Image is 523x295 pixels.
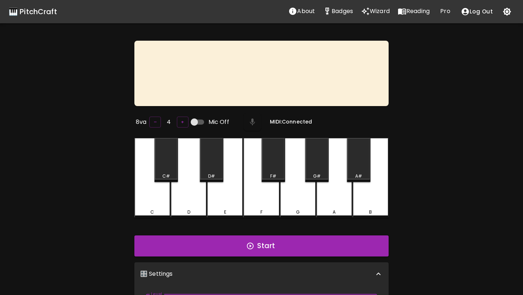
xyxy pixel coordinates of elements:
div: B [369,209,372,215]
div: C# [162,173,170,179]
button: Start [134,235,389,256]
div: A# [355,173,362,179]
p: 🎛️ Settings [140,270,173,278]
div: A [333,209,336,215]
div: G [296,209,300,215]
button: account of current user [457,4,497,19]
button: – [149,117,161,128]
a: 🎹 PitchCraft [9,6,57,17]
button: About [284,4,319,19]
h6: 4 [167,117,171,127]
button: Stats [319,4,357,19]
h6: MIDI: Connected [270,118,312,126]
div: 🎛️ Settings [134,262,389,286]
p: About [297,7,315,16]
p: Wizard [370,7,390,16]
button: Pro [434,4,457,19]
button: Reading [394,4,434,19]
p: Reading [406,7,430,16]
div: E [224,209,226,215]
div: F# [270,173,276,179]
span: Mic Off [208,118,229,126]
div: D# [208,173,215,179]
button: + [177,117,188,128]
p: Badges [332,7,353,16]
button: Wizard [357,4,394,19]
div: G# [313,173,321,179]
p: Pro [440,7,450,16]
div: D [187,209,190,215]
h6: 8va [136,117,146,127]
div: F [260,209,263,215]
div: C [150,209,154,215]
